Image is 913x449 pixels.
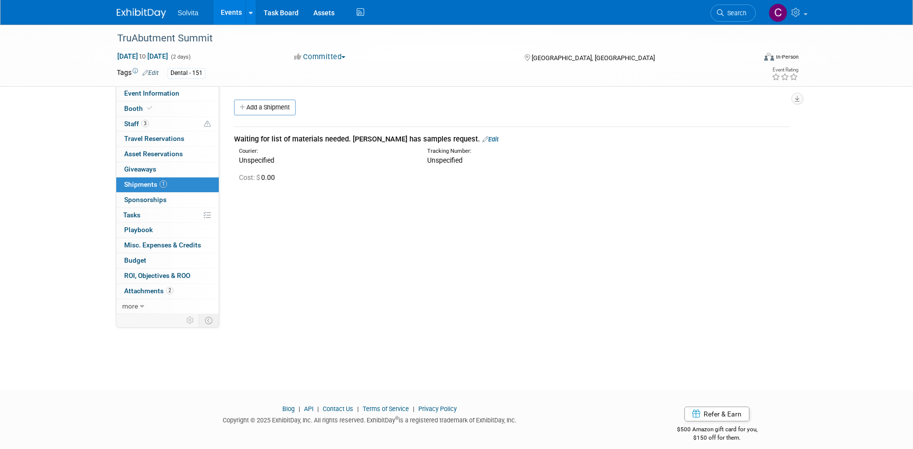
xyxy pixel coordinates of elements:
a: Misc. Expenses & Credits [116,238,219,253]
div: $500 Amazon gift card for you, [638,419,797,442]
span: (2 days) [170,54,191,60]
span: | [410,405,417,413]
span: more [122,302,138,310]
span: Giveaways [124,165,156,173]
span: Potential Scheduling Conflict -- at least one attendee is tagged in another overlapping event. [204,120,211,129]
div: $150 off for them. [638,434,797,442]
span: Booth [124,104,154,112]
a: Edit [142,69,159,76]
span: Misc. Expenses & Credits [124,241,201,249]
span: Playbook [124,226,153,234]
span: Event Information [124,89,179,97]
a: Sponsorships [116,193,219,207]
a: ROI, Objectives & ROO [116,269,219,283]
div: In-Person [776,53,799,61]
div: Unspecified [239,155,412,165]
td: Personalize Event Tab Strip [182,314,199,327]
a: Search [710,4,756,22]
div: Dental - 151 [168,68,205,78]
a: Shipments1 [116,177,219,192]
a: Terms of Service [363,405,409,413]
span: | [296,405,303,413]
a: Travel Reservations [116,132,219,146]
a: Add a Shipment [234,100,296,115]
div: Tracking Number: [427,147,648,155]
span: Travel Reservations [124,135,184,142]
span: Search [724,9,746,17]
span: [GEOGRAPHIC_DATA], [GEOGRAPHIC_DATA] [532,54,655,62]
a: Blog [282,405,295,413]
a: Attachments2 [116,284,219,299]
a: Edit [482,136,499,143]
td: Toggle Event Tabs [199,314,219,327]
div: Waiting for list of materials needed. [PERSON_NAME] has samples request. [234,134,789,144]
a: Budget [116,253,219,268]
a: Event Information [116,86,219,101]
span: Solvita [178,9,199,17]
div: TruAbutment Summit [114,30,741,47]
span: Unspecified [427,156,463,164]
span: 2 [166,287,173,294]
img: ExhibitDay [117,8,166,18]
span: to [138,52,147,60]
span: Staff [124,120,149,128]
a: Tasks [116,208,219,223]
i: Booth reservation complete [147,105,152,111]
img: Cindy Miller [769,3,787,22]
span: Sponsorships [124,196,167,204]
span: | [355,405,361,413]
td: Tags [117,68,159,79]
a: API [304,405,313,413]
span: Shipments [124,180,167,188]
span: [DATE] [DATE] [117,52,169,61]
button: Committed [291,52,349,62]
span: 3 [141,120,149,127]
span: 1 [160,180,167,188]
sup: ® [395,415,399,421]
span: Tasks [123,211,140,219]
a: Refer & Earn [684,407,749,421]
a: Contact Us [323,405,353,413]
a: Privacy Policy [418,405,457,413]
span: ROI, Objectives & ROO [124,272,190,279]
div: Event Rating [772,68,798,72]
span: Asset Reservations [124,150,183,158]
img: Format-Inperson.png [764,53,774,61]
div: Event Format [698,51,799,66]
span: 0.00 [239,173,279,181]
div: Copyright © 2025 ExhibitDay, Inc. All rights reserved. ExhibitDay is a registered trademark of Ex... [117,414,623,425]
span: Attachments [124,287,173,295]
span: Budget [124,256,146,264]
a: Booth [116,102,219,116]
a: Asset Reservations [116,147,219,162]
div: Courier: [239,147,412,155]
a: more [116,299,219,314]
a: Staff3 [116,117,219,132]
a: Playbook [116,223,219,238]
span: Cost: $ [239,173,261,181]
span: | [315,405,321,413]
a: Giveaways [116,162,219,177]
